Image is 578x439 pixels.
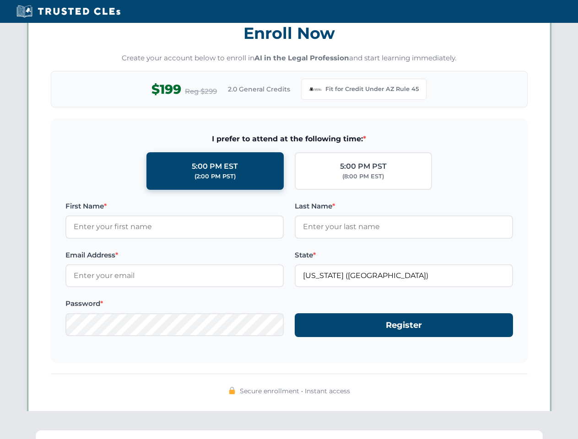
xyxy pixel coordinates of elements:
[65,298,284,309] label: Password
[185,86,217,97] span: Reg $299
[151,79,181,100] span: $199
[51,53,528,64] p: Create your account below to enroll in and start learning immediately.
[325,85,419,94] span: Fit for Credit Under AZ Rule 45
[65,264,284,287] input: Enter your email
[194,172,236,181] div: (2:00 PM PST)
[65,201,284,212] label: First Name
[228,387,236,394] img: 🔒
[192,161,238,172] div: 5:00 PM EST
[295,264,513,287] input: Arizona (AZ)
[51,19,528,48] h3: Enroll Now
[14,5,123,18] img: Trusted CLEs
[340,161,387,172] div: 5:00 PM PST
[295,313,513,337] button: Register
[65,133,513,145] span: I prefer to attend at the following time:
[342,172,384,181] div: (8:00 PM EST)
[295,201,513,212] label: Last Name
[295,215,513,238] input: Enter your last name
[309,83,322,96] img: Arizona Bar
[65,215,284,238] input: Enter your first name
[65,250,284,261] label: Email Address
[295,250,513,261] label: State
[228,84,290,94] span: 2.0 General Credits
[240,386,350,396] span: Secure enrollment • Instant access
[254,54,349,62] strong: AI in the Legal Profession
